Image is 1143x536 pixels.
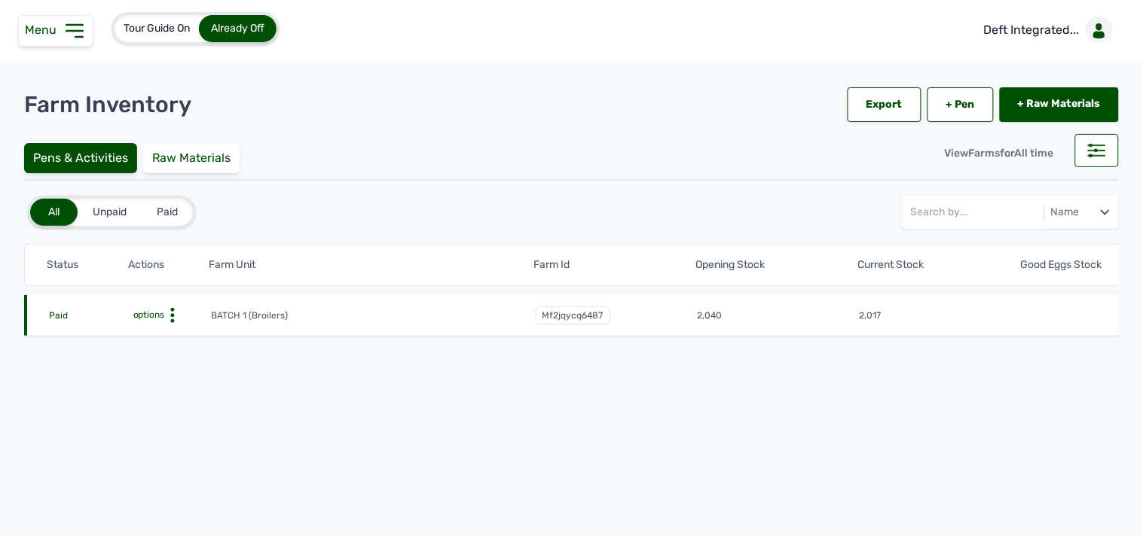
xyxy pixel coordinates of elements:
th: Farm Unit [208,257,533,273]
td: 2,040 [697,309,859,324]
p: Farm Inventory [24,91,191,118]
span: options [130,309,165,320]
td: 2,017 [859,309,1021,324]
a: + Pen [928,87,994,122]
a: Deft Integrated... [972,9,1119,51]
th: Farm Id [533,257,695,273]
td: Paid [48,309,130,324]
a: + Raw Materials [1000,87,1119,122]
span: Menu [25,23,63,37]
td: BATCH 1 (Broilers) [210,309,534,324]
div: Raw Materials [143,143,240,173]
div: View for All time [933,137,1066,170]
div: Name [1048,205,1083,220]
th: Opening Stock [695,257,857,273]
th: Actions [127,257,209,273]
p: Deft Integrated... [984,21,1080,39]
span: Tour Guide On [124,22,190,35]
div: Export [848,87,921,122]
span: Farms [969,147,1001,160]
span: mf2jqycq6487 [536,306,610,324]
div: Unpaid [78,199,142,226]
div: Pens & Activities [24,143,137,173]
div: Paid [142,199,193,226]
input: Search by... [911,196,1044,229]
span: Already Off [211,22,264,35]
th: Status [46,257,127,273]
th: Current Stock [857,257,1019,273]
div: All [30,199,78,226]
